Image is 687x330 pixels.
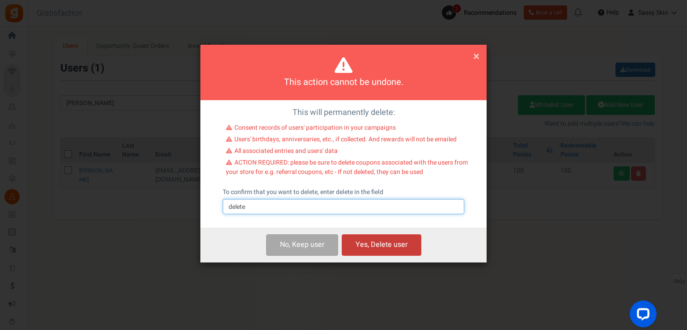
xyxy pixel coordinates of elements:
[266,234,338,255] button: No, Keep user
[212,76,475,89] h4: This action cannot be undone.
[223,188,383,197] label: To confirm that you want to delete, enter delete in the field
[207,107,480,118] p: This will permanently delete:
[226,123,468,135] li: Consent records of users' participation in your campaigns
[342,234,421,255] button: Yes, Delete user
[226,135,468,147] li: Users' birthdays, anniversaries, etc., if collected. And rewards will not be emailed
[226,147,468,158] li: All associated entries and users' data
[473,48,479,65] span: ×
[226,158,468,179] li: ACTION REQUIRED: please be sure to delete coupons associated with the users from your store for e...
[223,199,464,214] input: delete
